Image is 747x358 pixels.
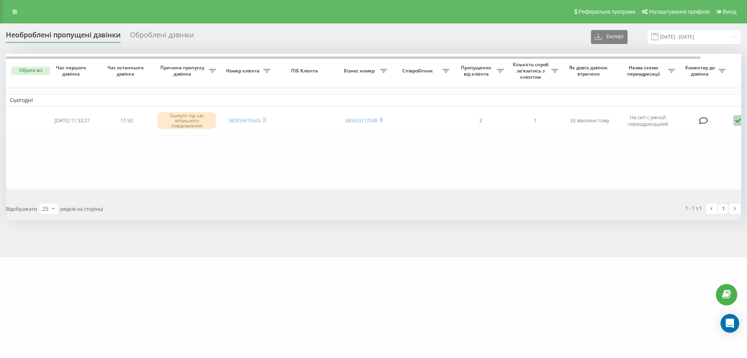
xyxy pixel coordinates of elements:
button: Обрати всі [11,67,50,75]
span: Відображати [6,205,37,212]
div: Необроблені пропущені дзвінки [6,31,121,43]
div: 25 [42,205,49,213]
td: На сип с умной переадресацией [617,108,679,134]
div: 1 - 1 з 1 [685,204,702,212]
span: Назва схеми переадресації [621,65,668,77]
span: Пропущених від клієнта [457,65,497,77]
div: Open Intercom Messenger [721,314,739,333]
td: 1 [508,108,562,134]
span: Причина пропуску дзвінка [158,65,209,77]
div: Оброблені дзвінки [130,31,194,43]
button: Експорт [591,30,628,44]
a: 1 [717,203,729,214]
span: Номер клієнта [224,68,263,74]
span: ПІБ Клієнта [281,68,330,74]
span: Як довго дзвінок втрачено [568,65,610,77]
td: [DATE] 11:33:27 [45,108,99,134]
span: Кількість спроб зв'язатись з клієнтом [512,62,551,80]
td: 2 [453,108,508,134]
span: Час першого дзвінка [51,65,93,77]
a: 380503177048 [345,117,377,124]
td: 33 хвилини тому [562,108,617,134]
span: Коментар до дзвінка [683,65,719,77]
span: Час останнього дзвінка [105,65,147,77]
span: Налаштування профілю [649,9,710,15]
span: Реферальна програма [579,9,636,15]
a: 380939676343 [228,117,261,124]
span: Бізнес номер [340,68,380,74]
span: Співробітник [395,68,442,74]
div: Скинуто під час вітального повідомлення [158,112,216,129]
td: 11:50 [99,108,154,134]
span: рядків на сторінці [60,205,103,212]
span: Вихід [723,9,736,15]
